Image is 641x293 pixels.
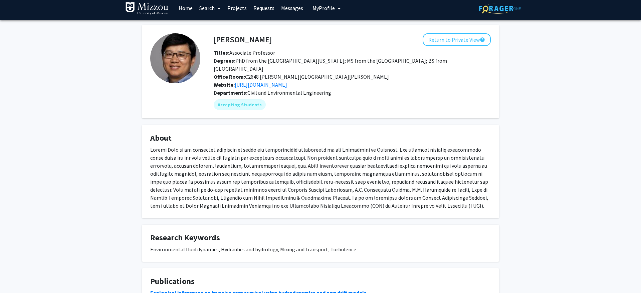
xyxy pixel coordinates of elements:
b: Office Room: [214,73,245,80]
img: University of Missouri Logo [125,2,169,15]
div: Loremi Dolo si am consectet adipiscin el seddo eiu temporincidid utlaboreetd ma ali Enimadmini ve... [150,146,491,210]
b: Degrees: [214,57,235,64]
h4: About [150,133,491,143]
span: My Profile [312,5,335,11]
h4: Research Keywords [150,233,491,243]
a: Opens in a new tab [235,81,287,88]
span: C2648 [PERSON_NAME][GEOGRAPHIC_DATA][PERSON_NAME] [214,73,389,80]
img: ForagerOne Logo [479,3,521,14]
div: Environmental fluid dynamics, Hydraulics and hydrology, Mixing and transport, Turbulence [150,245,491,253]
span: Civil and Environmental Engineering [247,89,331,96]
b: Departments: [214,89,247,96]
b: Titles: [214,49,229,56]
h4: [PERSON_NAME] [214,33,272,46]
b: Website: [214,81,235,88]
button: Return to Private View [423,33,491,46]
span: Associate Professor [214,49,275,56]
mat-icon: help [480,36,485,44]
img: Profile Picture [150,33,200,83]
iframe: Chat [5,263,28,288]
h4: Publications [150,277,491,286]
span: PhD from the [GEOGRAPHIC_DATA][US_STATE]; MS from the [GEOGRAPHIC_DATA]; BS from [GEOGRAPHIC_DATA] [214,57,447,72]
mat-chip: Accepting Students [214,99,266,110]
